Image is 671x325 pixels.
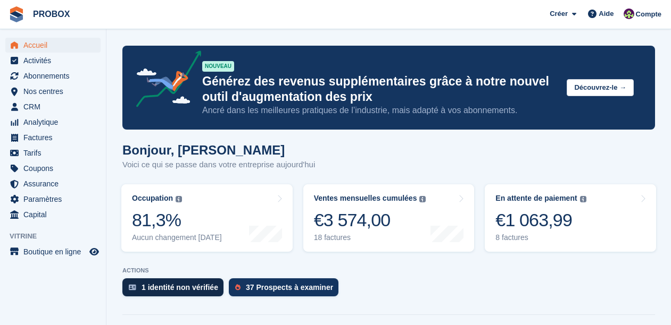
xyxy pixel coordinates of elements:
p: Générez des revenus supplémentaires grâce à notre nouvel outil d'augmentation des prix [202,74,558,105]
img: icon-info-grey-7440780725fd019a000dd9b08b2336e03edf1995a4989e88bcd33f0948082b44.svg [176,196,182,202]
div: 81,3% [132,209,222,231]
div: Occupation [132,194,173,203]
div: En attente de paiement [495,194,577,203]
span: Accueil [23,38,87,53]
p: ACTIONS [122,267,655,274]
a: menu [5,69,101,83]
div: Ventes mensuelles cumulées [314,194,417,203]
a: Ventes mensuelles cumulées €3 574,00 18 factures [303,184,475,252]
a: 1 identité non vérifiée [122,278,229,302]
a: menu [5,130,101,145]
span: CRM [23,99,87,114]
span: Compte [636,9,661,20]
a: PROBOX [29,5,74,23]
span: Abonnements [23,69,87,83]
img: icon-info-grey-7440780725fd019a000dd9b08b2336e03edf1995a4989e88bcd33f0948082b44.svg [419,196,426,202]
a: menu [5,99,101,114]
a: Occupation 81,3% Aucun changement [DATE] [121,184,293,252]
span: Nos centres [23,84,87,99]
p: Ancré dans les meilleures pratiques de l’industrie, mais adapté à vos abonnements. [202,105,558,116]
div: NOUVEAU [202,61,234,72]
button: Découvrez-le → [567,79,634,97]
span: Boutique en ligne [23,244,87,259]
span: Créer [550,8,568,19]
span: Tarifs [23,146,87,160]
a: menu [5,176,101,191]
img: Jackson Collins [624,8,634,19]
a: menu [5,53,101,68]
div: 8 factures [495,233,586,242]
span: Vitrine [10,231,106,242]
span: Capital [23,207,87,222]
span: Factures [23,130,87,145]
span: Coupons [23,161,87,176]
img: price-adjustments-announcement-icon-8257ccfd72463d97f412b2fc003d46551f7dbcb40ab6d574587a9cd5c0d94... [127,50,202,111]
a: menu [5,38,101,53]
span: Paramètres [23,192,87,207]
div: €3 574,00 [314,209,426,231]
span: Aide [599,8,614,19]
a: Boutique d'aperçu [88,245,101,258]
img: prospect-51fa495bee0391a8d652442698ab0144808aea92771e9ea1ae160a38d050c398.svg [235,284,241,290]
div: €1 063,99 [495,209,586,231]
div: 18 factures [314,233,426,242]
a: En attente de paiement €1 063,99 8 factures [485,184,656,252]
img: stora-icon-8386f47178a22dfd0bd8f6a31ec36ba5ce8667c1dd55bd0f319d3a0aa187defe.svg [9,6,24,22]
h1: Bonjour, [PERSON_NAME] [122,143,315,157]
span: Analytique [23,115,87,130]
a: menu [5,207,101,222]
div: 37 Prospects à examiner [246,283,333,292]
div: Aucun changement [DATE] [132,233,222,242]
span: Assurance [23,176,87,191]
img: icon-info-grey-7440780725fd019a000dd9b08b2336e03edf1995a4989e88bcd33f0948082b44.svg [580,196,586,202]
a: menu [5,244,101,259]
a: menu [5,146,101,160]
a: menu [5,115,101,130]
a: 37 Prospects à examiner [229,278,344,302]
a: menu [5,84,101,99]
a: menu [5,192,101,207]
a: menu [5,161,101,176]
p: Voici ce qui se passe dans votre entreprise aujourd'hui [122,159,315,171]
div: 1 identité non vérifiée [142,283,218,292]
img: verify_identity-adf6edd0f0f0b5bbfe63781bf79b02c33cf7c696d77639b501bdc392416b5a36.svg [129,284,136,290]
span: Activités [23,53,87,68]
